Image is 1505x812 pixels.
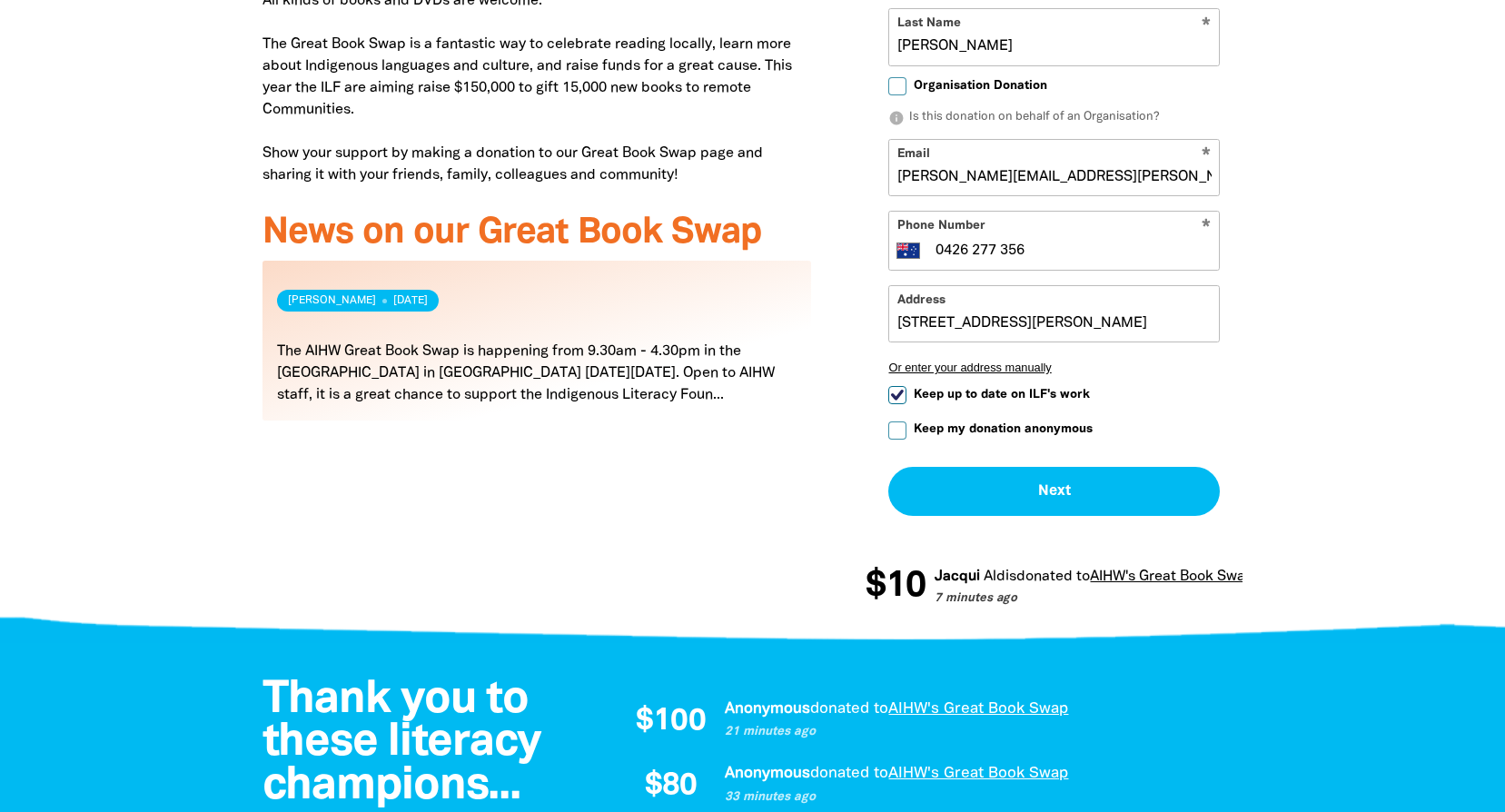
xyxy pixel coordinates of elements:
[935,590,1254,609] p: 7 minutes ago
[810,767,888,780] span: donated to
[888,361,1220,374] button: Or enter your address manually
[725,767,810,780] em: Anonymous
[914,77,1047,94] span: Organisation Donation
[262,213,812,253] h3: News on our Great Book Swap
[888,110,905,126] i: info
[984,570,1016,583] em: Aldis
[888,421,906,440] input: Keep my donation anonymous
[1016,570,1090,583] span: donated to
[725,702,810,716] em: Anonymous
[262,261,812,442] div: Paginated content
[888,767,1068,780] a: AIHW's Great Book Swap
[725,723,1224,741] p: 21 minutes ago
[866,558,1243,616] div: Donation stream
[888,702,1068,716] a: AIHW's Great Book Swap
[866,569,926,605] span: $10
[935,570,980,583] em: Jacqui
[888,109,1220,127] p: Is this donation on behalf of an Organisation?
[810,702,888,716] span: donated to
[888,467,1220,516] button: Next
[888,77,906,95] input: Organisation Donation
[645,771,697,802] span: $80
[914,421,1093,438] span: Keep my donation anonymous
[1090,570,1254,583] a: AIHW's Great Book Swap
[636,707,706,738] span: $100
[262,679,541,807] span: Thank you to these literacy champions...
[725,788,1224,807] p: 33 minutes ago
[914,386,1090,403] span: Keep up to date on ILF's work
[888,386,906,404] input: Keep up to date on ILF's work
[1202,219,1211,236] i: Required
